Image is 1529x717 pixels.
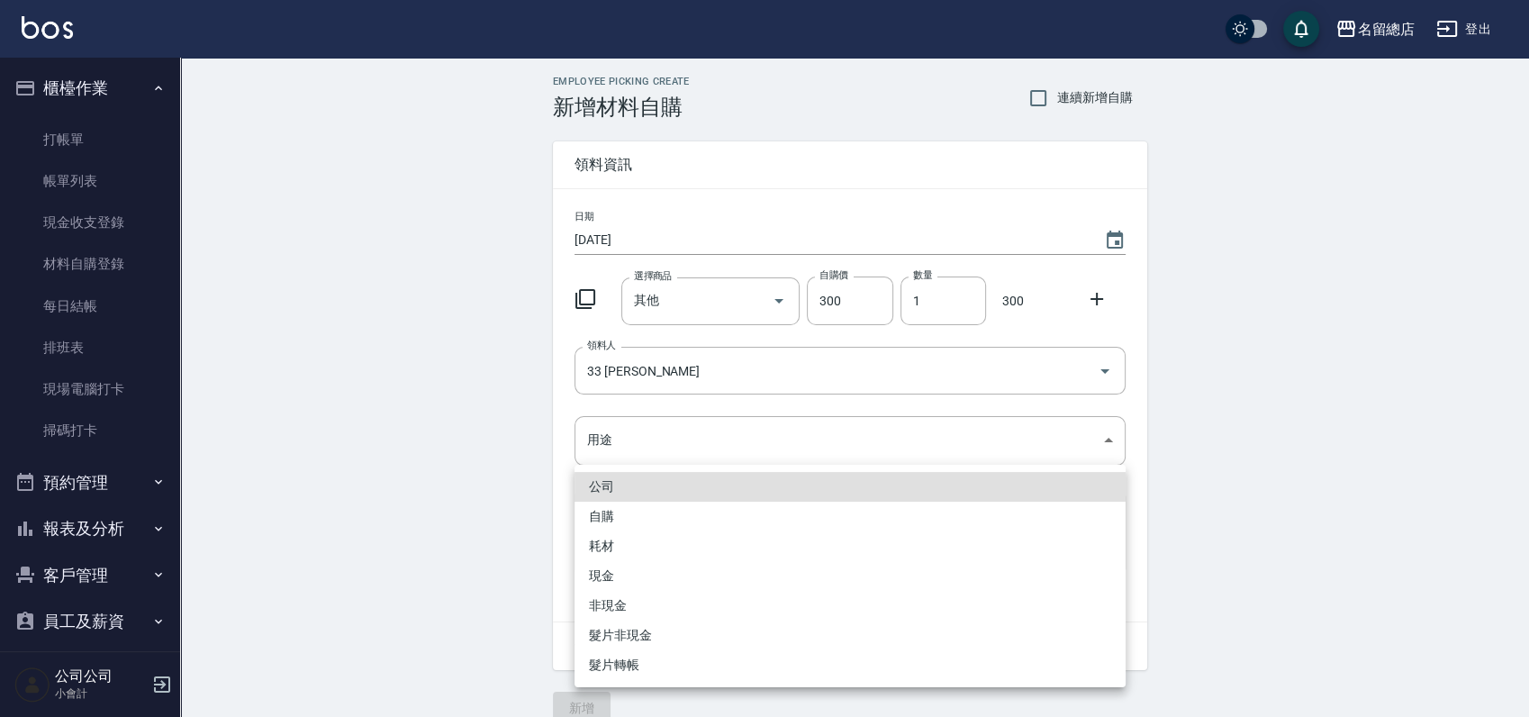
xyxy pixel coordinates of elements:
li: 非現金 [575,591,1126,621]
li: 現金 [575,561,1126,591]
li: 耗材 [575,531,1126,561]
li: 公司 [575,472,1126,502]
li: 髮片轉帳 [575,650,1126,680]
li: 髮片非現金 [575,621,1126,650]
li: 自購 [575,502,1126,531]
